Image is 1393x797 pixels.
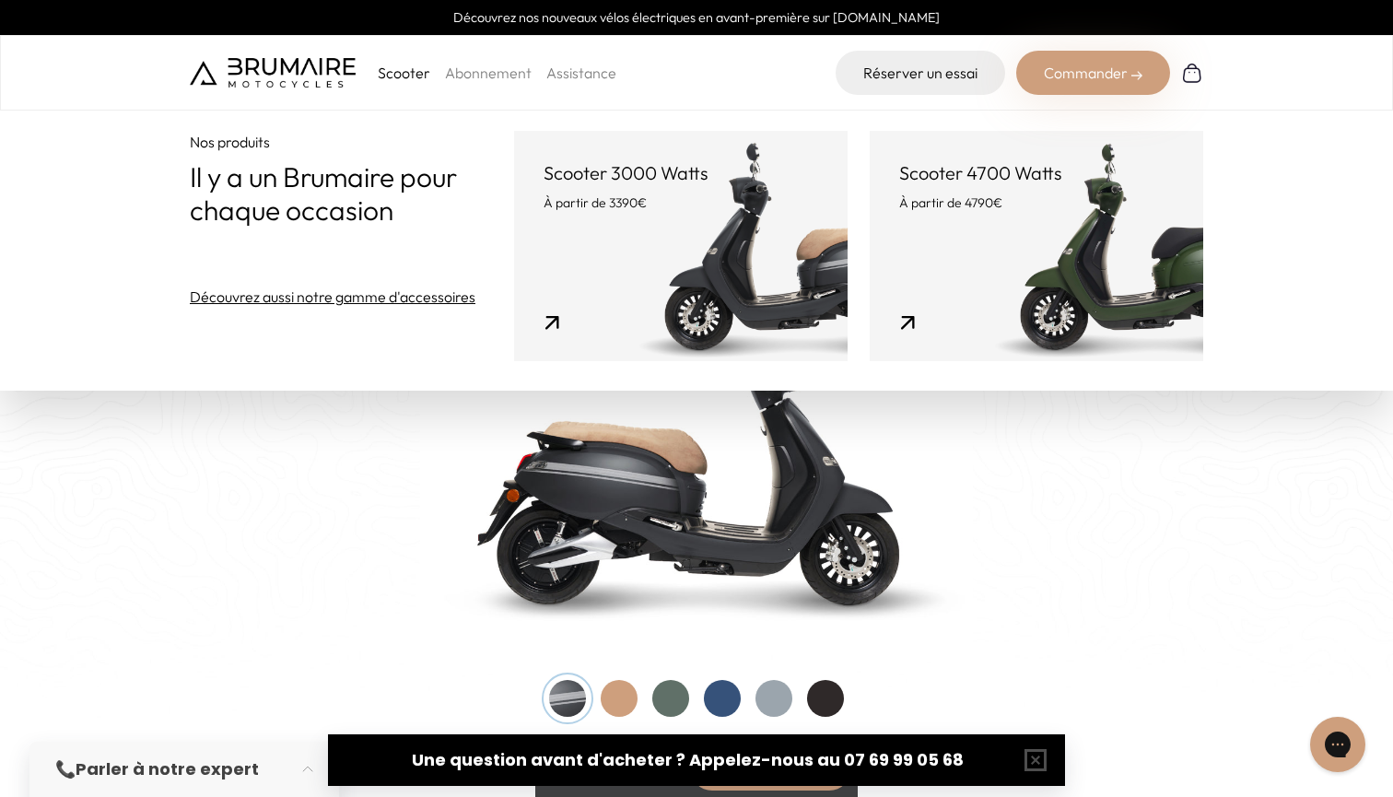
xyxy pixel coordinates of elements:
p: Scooter [378,62,430,84]
img: right-arrow-2.png [1131,70,1142,81]
p: À partir de 3390€ [544,193,818,212]
a: Découvrez aussi notre gamme d'accessoires [190,286,475,308]
img: Brumaire Motocycles [190,58,356,88]
a: Scooter 4700 Watts À partir de 4790€ [870,131,1203,361]
a: Abonnement [445,64,532,82]
img: Panier [1181,62,1203,84]
p: Scooter 4700 Watts [899,160,1174,186]
iframe: Gorgias live chat messenger [1301,710,1375,779]
p: Nos produits [190,131,514,153]
a: Réserver un essai [836,51,1005,95]
div: Commander [1016,51,1170,95]
a: Assistance [546,64,616,82]
p: Scooter 3000 Watts [544,160,818,186]
a: Scooter 3000 Watts À partir de 3390€ [514,131,848,361]
p: À partir de 4790€ [899,193,1174,212]
p: Il y a un Brumaire pour chaque occasion [190,160,514,227]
